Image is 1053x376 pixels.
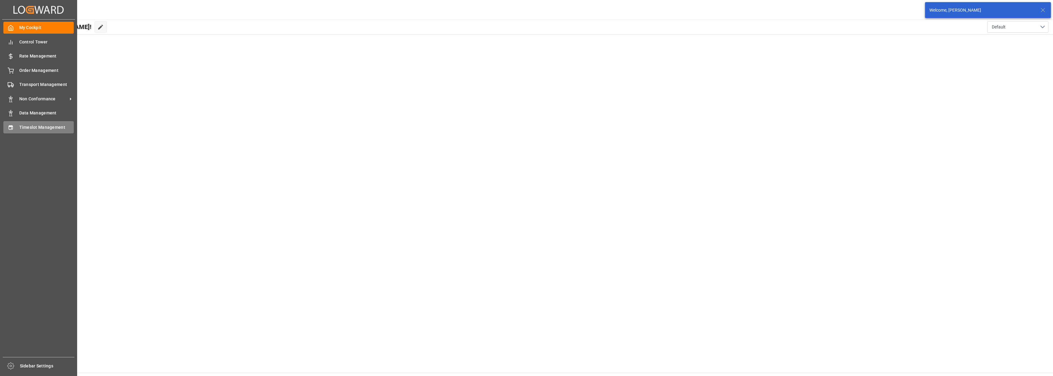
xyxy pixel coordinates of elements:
[929,7,1035,13] div: Welcome, [PERSON_NAME]
[3,121,74,133] a: Timeslot Management
[3,50,74,62] a: Rate Management
[3,79,74,91] a: Transport Management
[20,363,75,369] span: Sidebar Settings
[992,24,1006,30] span: Default
[19,96,68,102] span: Non Conformance
[3,36,74,48] a: Control Tower
[19,81,74,88] span: Transport Management
[26,21,92,33] span: Hello [PERSON_NAME]!
[19,53,74,59] span: Rate Management
[19,124,74,131] span: Timeslot Management
[19,110,74,116] span: Data Management
[19,24,74,31] span: My Cockpit
[19,39,74,45] span: Control Tower
[3,107,74,119] a: Data Management
[3,22,74,34] a: My Cockpit
[19,67,74,74] span: Order Management
[987,21,1048,33] button: open menu
[3,64,74,76] a: Order Management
